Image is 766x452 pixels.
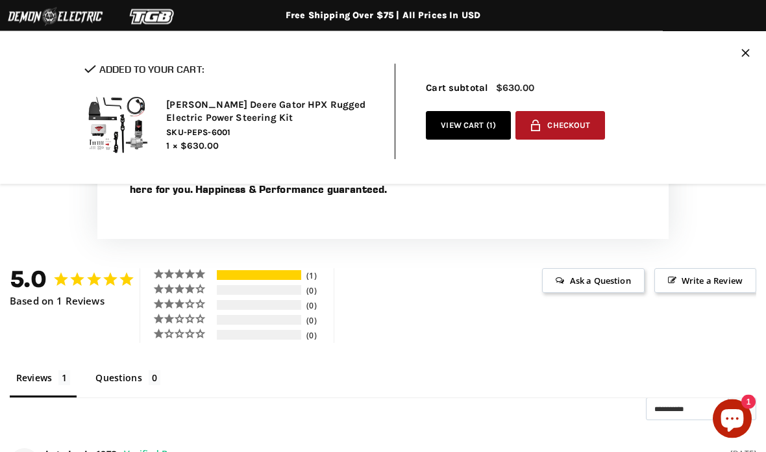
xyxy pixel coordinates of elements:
[426,111,511,140] a: View cart (1)
[646,398,756,421] select: Sort reviews
[153,269,215,280] div: 5 ★
[515,111,605,140] button: Checkout
[426,82,488,94] span: Cart subtotal
[166,127,375,138] span: SKU-PEPS-6001
[654,269,756,294] span: Write a Review
[489,120,493,130] span: 1
[180,140,219,151] span: $630.00
[166,140,177,151] span: 1 ×
[511,111,606,145] form: cart checkout
[104,5,201,29] img: TGB Logo 2
[303,271,330,282] div: 1
[542,269,644,294] span: Ask a Question
[10,370,77,398] li: Reviews
[6,5,104,29] img: Demon Electric Logo 2
[10,296,105,307] span: Based on 1 Reviews
[166,99,375,124] h2: [PERSON_NAME] Deere Gator HPX Rugged Electric Power Steering Kit
[741,49,750,60] button: Close
[496,82,534,94] span: $630.00
[84,64,375,75] h2: Added to your cart:
[10,266,47,294] strong: 5.0
[84,92,149,157] img: John Deere Gator HPX Rugged Electric Power Steering Kit
[217,271,301,281] div: 100%
[709,399,756,442] inbox-online-store-chat: Shopify online store chat
[547,121,590,131] span: Checkout
[217,271,301,281] div: 5-Star Ratings
[89,370,167,398] li: Questions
